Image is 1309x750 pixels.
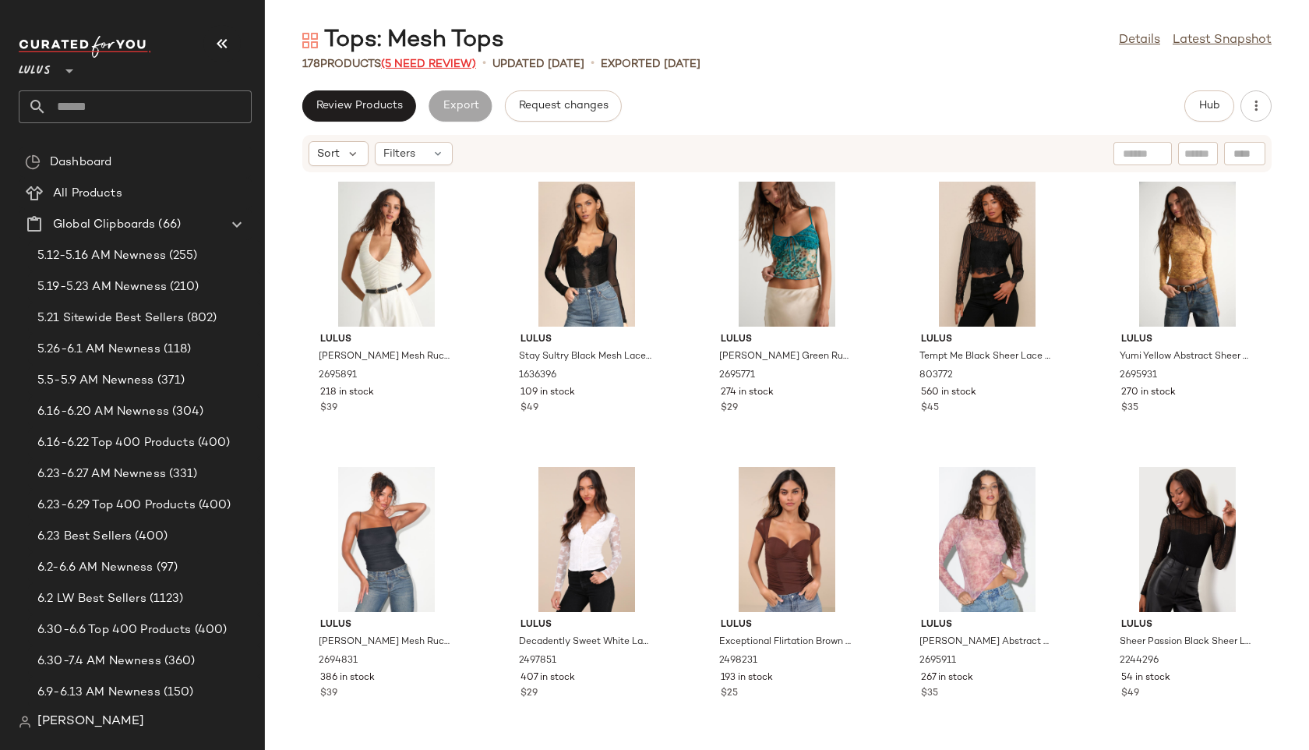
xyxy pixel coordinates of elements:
span: (400) [132,528,168,546]
span: (331) [166,465,198,483]
span: 2694831 [319,654,358,668]
span: $29 [520,687,538,701]
span: 6.23-6.27 AM Newness [37,465,166,483]
span: Dashboard [50,154,111,172]
span: 2695931 [1120,369,1157,383]
img: 10999441_803772.jpg [909,182,1066,327]
span: 6.9-6.13 AM Newness [37,684,161,702]
img: 2695891_02_front_2025-08-04.jpg [308,182,465,327]
span: Lulus [1121,333,1254,347]
span: • [482,55,486,73]
span: [PERSON_NAME] Abstract Sheer Mesh Long Sleeve Top [919,635,1052,649]
button: Hub [1184,90,1234,122]
span: (802) [184,310,217,327]
span: Lulus [520,333,653,347]
span: (150) [161,684,194,702]
span: [PERSON_NAME] [37,713,144,731]
span: $39 [320,687,337,701]
span: [PERSON_NAME] Mesh Ruched Sleeveless Bodysuit [319,635,451,649]
span: Lulus [19,53,51,81]
span: 2498231 [719,654,757,668]
p: updated [DATE] [492,56,584,73]
div: Tops: Mesh Tops [302,25,504,56]
span: (97) [153,559,178,577]
span: 5.5-5.9 AM Newness [37,372,154,390]
span: All Products [53,185,122,203]
span: Lulus [1121,618,1254,632]
p: Exported [DATE] [601,56,700,73]
img: 11994661_2497851.jpg [508,467,665,612]
span: (360) [161,653,196,670]
span: 274 in stock [721,386,774,400]
span: 2695771 [719,369,755,383]
img: cfy_white_logo.C9jOOHJF.svg [19,36,151,58]
span: 6.16-6.20 AM Newness [37,403,169,421]
img: 2694831_02_front_2025-07-17.jpg [308,467,465,612]
span: (304) [169,403,204,421]
span: (66) [155,216,181,234]
span: 6.23 Best Sellers [37,528,132,546]
span: Sort [317,146,340,162]
span: 54 in stock [1121,671,1170,685]
span: 6.2 LW Best Sellers [37,590,146,608]
img: 2695911_01_hero_2025-07-30.jpg [909,467,1066,612]
span: Global Clipboards [53,216,155,234]
span: 5.12-5.16 AM Newness [37,247,166,265]
a: Details [1119,31,1160,50]
span: 2695891 [319,369,357,383]
span: 5.26-6.1 AM Newness [37,341,161,359]
span: 2244296 [1120,654,1159,668]
span: Exceptional Flirtation Brown Mesh Ruched Cutout Short Sleeve Top [719,635,852,649]
span: 1636396 [519,369,556,383]
span: Stay Sultry Black Mesh Lace Long Sleeve Bodysuit [519,350,651,364]
span: 803772 [919,369,953,383]
span: Hub [1198,100,1220,112]
span: 6.16-6.22 Top 400 Products [37,434,195,452]
span: $45 [921,402,939,416]
span: 560 in stock [921,386,976,400]
span: 386 in stock [320,671,375,685]
img: 10867201_2244296.jpg [1109,467,1266,612]
span: Lulus [721,618,853,632]
span: Lulus [921,333,1053,347]
span: 6.23-6.29 Top 400 Products [37,497,196,515]
span: 218 in stock [320,386,374,400]
img: svg%3e [19,716,31,728]
span: 267 in stock [921,671,973,685]
span: (371) [154,372,185,390]
span: $25 [721,687,738,701]
img: 2695931_02_front_2025-07-24.jpg [1109,182,1266,327]
span: Lulus [921,618,1053,632]
span: 6.30-6.6 Top 400 Products [37,621,192,639]
span: Lulus [520,618,653,632]
span: Lulus [320,618,453,632]
span: (255) [166,247,198,265]
span: (118) [161,341,192,359]
span: 109 in stock [520,386,575,400]
span: $29 [721,402,738,416]
span: [PERSON_NAME] Green Ruffled Mesh Cami Top [719,350,852,364]
span: Decadently Sweet White Lace Sheer Back Long Sleeve Top [519,635,651,649]
span: 5.19-5.23 AM Newness [37,278,167,296]
span: $49 [1121,687,1139,701]
span: $35 [1121,402,1138,416]
span: 270 in stock [1121,386,1176,400]
img: 2695771_01_hero_2025-07-24.jpg [708,182,866,327]
span: 2497851 [519,654,556,668]
span: 178 [302,58,320,70]
span: $39 [320,402,337,416]
img: svg%3e [302,33,318,48]
span: (400) [196,497,231,515]
span: Review Products [316,100,403,112]
span: (400) [192,621,228,639]
span: (210) [167,278,199,296]
span: Request changes [518,100,609,112]
span: (1123) [146,590,184,608]
img: 12365981_1636396.jpg [508,182,665,327]
span: Filters [383,146,415,162]
span: 407 in stock [520,671,575,685]
span: Sheer Passion Black Sheer Lace Long Sleeve Bodysuit [1120,635,1252,649]
span: 2695911 [919,654,956,668]
span: $49 [520,402,538,416]
span: $35 [921,687,938,701]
